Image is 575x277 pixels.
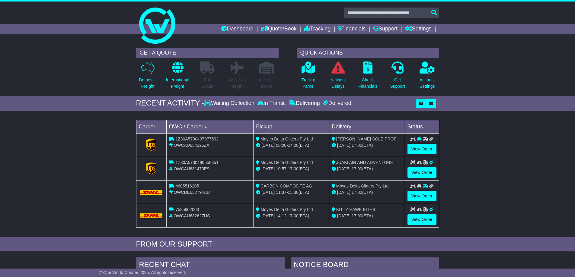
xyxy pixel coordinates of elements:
a: View Order [407,214,436,225]
a: Quote/Book [261,24,296,34]
div: Delivered [321,100,351,107]
span: 17:00 [288,213,299,218]
div: - (ETA) [256,213,327,219]
span: OWCDE632794AU [174,190,210,195]
img: DHL.png [140,190,163,195]
span: 10:57 [276,166,286,171]
a: CheckFinancials [358,61,378,93]
a: DomesticFreight [139,61,157,93]
span: KITTY HAWK KITES [336,207,375,212]
p: Domestic Freight [139,77,156,90]
p: Check Financials [358,77,377,90]
span: 17:00 [352,143,362,148]
div: (ETA) [332,166,402,172]
div: NOTICE BOARD [291,257,439,274]
div: - (ETA) [256,189,327,196]
div: In Transit [256,100,287,107]
p: Network Delays [330,77,346,90]
span: OWCAU634325ZA [174,143,209,148]
p: Full Loads [200,77,215,90]
p: Account Settings [420,77,435,90]
span: © One World Courier 2025. All rights reserved. [99,270,186,275]
div: Waiting Collection [204,100,256,107]
a: View Order [407,167,436,178]
div: GET A QUOTE [136,48,279,58]
span: Moyes Delta Gliders Pty Ltd [260,207,313,212]
p: Air & Sea Freight [228,77,246,90]
td: Carrier [136,120,166,133]
div: Delivering [287,100,321,107]
span: Moyes Delta Gliders Pty Ltd [260,137,313,141]
span: [DATE] [261,166,275,171]
a: Support [373,24,398,34]
span: CARBON COMPOSITE AG [260,184,312,188]
span: [DATE] [261,213,275,218]
span: [DATE] [337,213,350,218]
span: 1Z30A5730497977592 [175,137,218,141]
img: GetCarrierServiceLogo [146,162,156,175]
span: OWCAU631473ES [174,166,209,171]
td: OWC / Carrier # [166,120,254,133]
div: FROM OUR SUPPORT [136,240,439,249]
span: [DATE] [337,190,350,195]
div: RECENT ACTIVITY - [136,99,204,108]
a: GetSupport [390,61,405,93]
span: 14:00 [288,143,299,148]
span: 14:12 [276,213,286,218]
span: 1Z30A5730490558351 [175,160,218,165]
div: RECENT CHAT [136,257,285,274]
span: 15:30 [288,190,299,195]
p: Air / Sea Depot [259,77,275,90]
span: [DATE] [261,190,275,195]
td: Pickup [254,120,329,133]
span: 11:37 [276,190,286,195]
a: View Order [407,144,436,154]
img: GetCarrierServiceLogo [146,139,156,151]
span: Moyes Delta Gliders Pty Ltd [336,184,389,188]
a: View Order [407,191,436,201]
td: Delivery [329,120,405,133]
span: [DATE] [337,143,350,148]
span: 17:00 [352,190,362,195]
a: Financials [338,24,366,34]
span: 08:00 [276,143,286,148]
span: 4685516205 [175,184,199,188]
a: NetworkDelays [330,61,346,93]
span: 7525602000 [175,207,199,212]
span: [DATE] [261,143,275,148]
a: InternationalFreight [166,61,190,93]
div: QUICK ACTIONS [297,48,439,58]
span: JUAKI AIR AND ADVENTURE [336,160,393,165]
a: Dashboard [221,24,254,34]
span: Moyes Delta Gliders Pty Ltd [260,160,313,165]
span: 17:00 [352,166,362,171]
td: Status [405,120,439,133]
a: AccountSettings [419,61,435,93]
span: [PERSON_NAME] SOLE PROP [336,137,397,141]
div: (ETA) [332,213,402,219]
div: - (ETA) [256,166,327,172]
span: [DATE] [337,166,350,171]
img: DHL.png [140,213,163,218]
a: Track aParcel [301,61,316,93]
div: - (ETA) [256,142,327,149]
div: (ETA) [332,189,402,196]
span: OWCAU632627US [174,213,210,218]
p: Get Support [390,77,405,90]
a: Tracking [304,24,331,34]
a: Settings [405,24,432,34]
div: (ETA) [332,142,402,149]
span: 17:00 [288,166,299,171]
p: Track a Parcel [302,77,315,90]
span: 17:00 [352,213,362,218]
p: International Freight [166,77,189,90]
